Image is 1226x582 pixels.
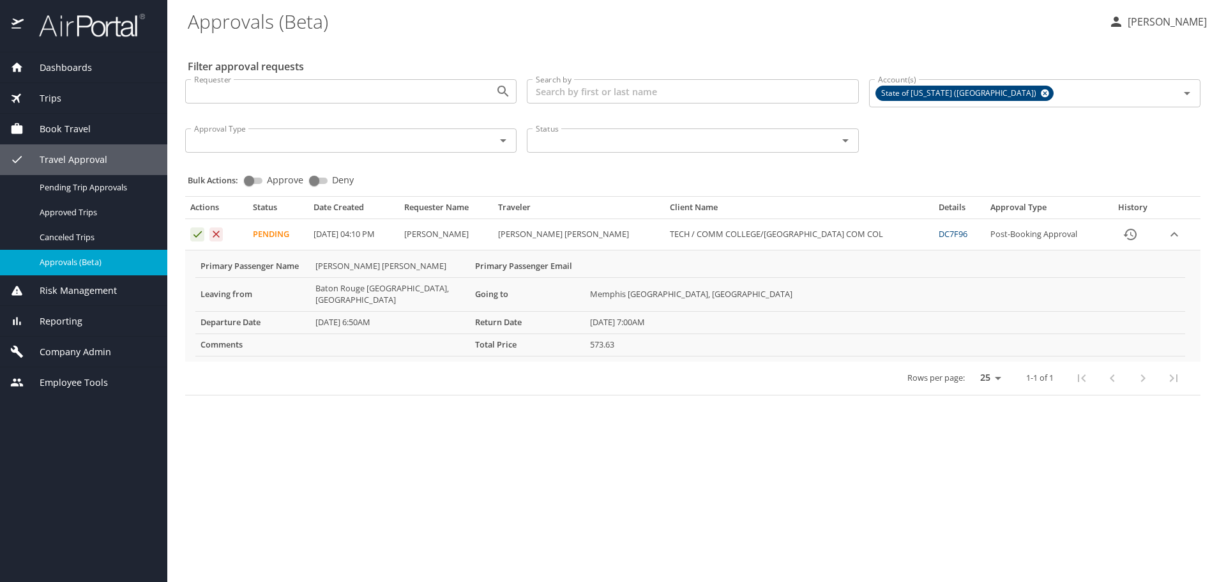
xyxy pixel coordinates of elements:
[494,82,512,100] button: Open
[308,202,398,218] th: Date Created
[190,227,204,241] button: Approve request
[585,277,1185,311] td: Memphis [GEOGRAPHIC_DATA], [GEOGRAPHIC_DATA]
[24,91,61,105] span: Trips
[332,176,354,185] span: Deny
[527,79,858,103] input: Search by first or last name
[470,277,585,311] th: Going to
[310,311,470,333] td: [DATE] 6:50AM
[665,202,934,218] th: Client Name
[1026,374,1054,382] p: 1-1 of 1
[1124,14,1207,29] p: [PERSON_NAME]
[836,132,854,149] button: Open
[24,345,111,359] span: Company Admin
[494,132,512,149] button: Open
[248,219,308,250] td: Pending
[185,202,1200,395] table: Approval table
[24,314,82,328] span: Reporting
[970,368,1006,387] select: rows per page
[248,202,308,218] th: Status
[493,202,665,218] th: Traveler
[40,206,152,218] span: Approved Trips
[267,176,303,185] span: Approve
[195,333,310,356] th: Comments
[40,256,152,268] span: Approvals (Beta)
[399,202,493,218] th: Requester Name
[399,219,493,250] td: [PERSON_NAME]
[934,202,985,218] th: Details
[1178,84,1196,102] button: Open
[195,256,1185,356] table: More info for approvals
[1103,10,1212,33] button: [PERSON_NAME]
[470,333,585,356] th: Total Price
[907,374,965,382] p: Rows per page:
[188,56,304,77] h2: Filter approval requests
[470,256,585,277] th: Primary Passenger Email
[195,311,310,333] th: Departure Date
[875,86,1054,101] div: State of [US_STATE] ([GEOGRAPHIC_DATA])
[585,333,1185,356] td: 573.63
[40,231,152,243] span: Canceled Trips
[24,376,108,390] span: Employee Tools
[1165,225,1184,244] button: expand row
[493,219,665,250] td: [PERSON_NAME] [PERSON_NAME]
[585,311,1185,333] td: [DATE] 7:00AM
[939,228,967,240] a: DC7F96
[25,13,145,38] img: airportal-logo.png
[188,174,248,186] p: Bulk Actions:
[665,219,934,250] td: TECH / COMM COLLEGE/[GEOGRAPHIC_DATA] COM COL
[195,277,310,311] th: Leaving from
[195,256,310,277] th: Primary Passenger Name
[470,311,585,333] th: Return Date
[308,219,398,250] td: [DATE] 04:10 PM
[24,284,117,298] span: Risk Management
[185,202,248,218] th: Actions
[310,256,470,277] td: [PERSON_NAME] [PERSON_NAME]
[876,87,1044,100] span: State of [US_STATE] ([GEOGRAPHIC_DATA])
[24,61,92,75] span: Dashboards
[11,13,25,38] img: icon-airportal.png
[40,181,152,194] span: Pending Trip Approvals
[1115,219,1146,250] button: History
[985,202,1105,218] th: Approval Type
[24,153,107,167] span: Travel Approval
[188,1,1098,41] h1: Approvals (Beta)
[310,277,470,311] td: Baton Rouge [GEOGRAPHIC_DATA], [GEOGRAPHIC_DATA]
[1106,202,1160,218] th: History
[24,122,91,136] span: Book Travel
[985,219,1105,250] td: Post-Booking Approval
